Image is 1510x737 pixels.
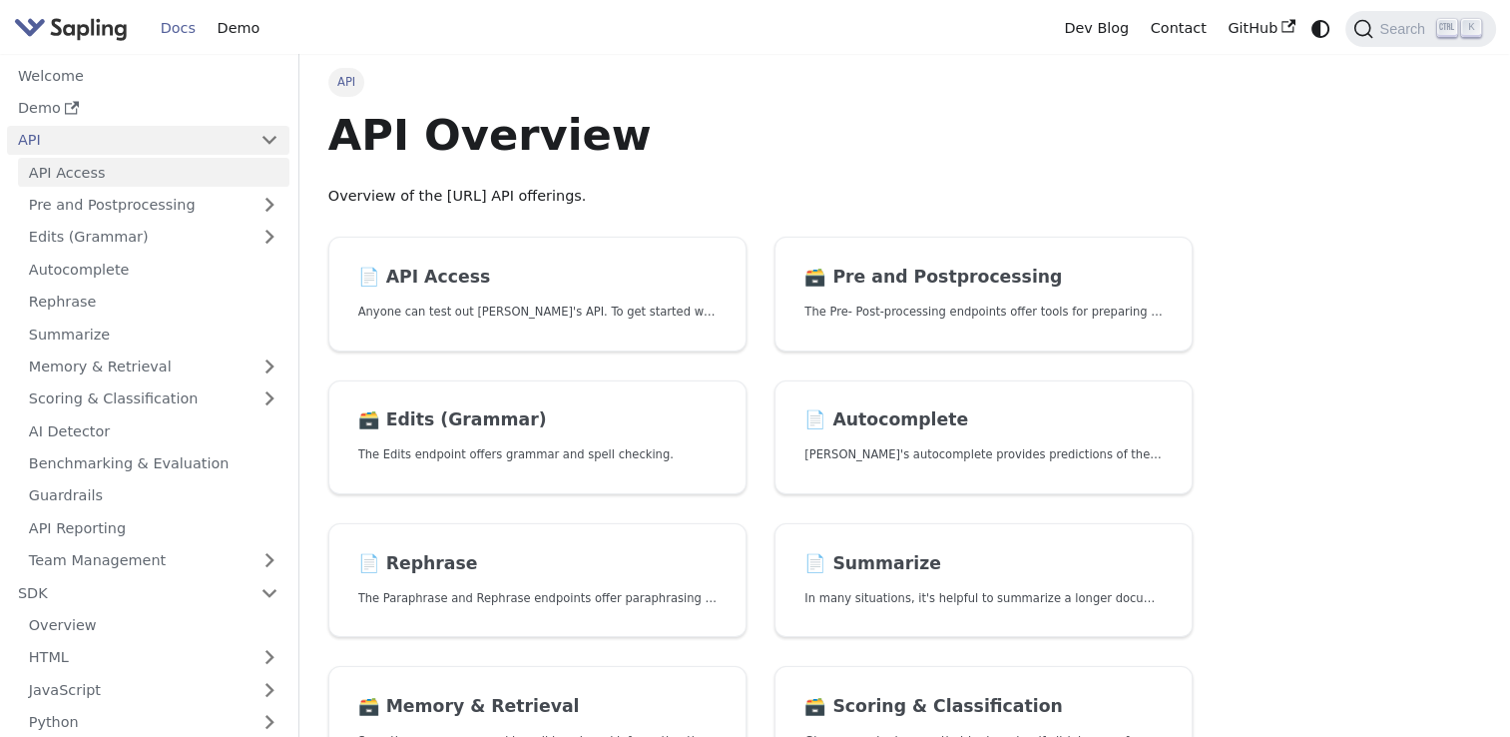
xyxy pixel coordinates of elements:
a: 📄️ Autocomplete[PERSON_NAME]'s autocomplete provides predictions of the next few characters or words [774,380,1193,495]
p: Overview of the [URL] API offerings. [328,185,1194,209]
button: Switch between dark and light mode (currently system mode) [1306,14,1335,43]
a: API [7,126,250,155]
h2: Pre and Postprocessing [804,267,1163,289]
a: API Access [18,158,289,187]
a: Scoring & Classification [18,384,289,413]
h2: Memory & Retrieval [358,696,717,718]
h2: Rephrase [358,553,717,575]
p: In many situations, it's helpful to summarize a longer document into a shorter, more easily diges... [804,589,1163,608]
button: Collapse sidebar category 'API' [250,126,289,155]
button: Collapse sidebar category 'SDK' [250,578,289,607]
nav: Breadcrumbs [328,68,1194,96]
a: API Reporting [18,513,289,542]
a: Rephrase [18,288,289,317]
a: Memory & Retrieval [18,353,289,381]
h2: API Access [358,267,717,289]
a: 📄️ RephraseThe Paraphrase and Rephrase endpoints offer paraphrasing for particular styles. [328,523,747,638]
a: 🗃️ Edits (Grammar)The Edits endpoint offers grammar and spell checking. [328,380,747,495]
a: Contact [1140,13,1218,44]
h2: Summarize [804,553,1163,575]
button: Search (Ctrl+K) [1345,11,1495,47]
a: Autocomplete [18,255,289,284]
p: The Edits endpoint offers grammar and spell checking. [358,445,717,464]
p: The Pre- Post-processing endpoints offer tools for preparing your text data for ingestation as we... [804,303,1163,322]
a: Sapling.ai [14,14,135,43]
span: API [328,68,365,96]
a: 🗃️ Pre and PostprocessingThe Pre- Post-processing endpoints offer tools for preparing your text d... [774,237,1193,352]
h2: Autocomplete [804,409,1163,431]
a: Overview [18,611,289,640]
a: Guardrails [18,481,289,510]
p: The Paraphrase and Rephrase endpoints offer paraphrasing for particular styles. [358,589,717,608]
a: Docs [150,13,207,44]
a: Welcome [7,61,289,90]
span: Search [1373,21,1437,37]
h2: Scoring & Classification [804,696,1163,718]
a: Python [18,708,289,737]
h1: API Overview [328,108,1194,162]
p: Sapling's autocomplete provides predictions of the next few characters or words [804,445,1163,464]
a: Pre and Postprocessing [18,191,289,220]
a: GitHub [1217,13,1305,44]
a: Summarize [18,320,289,349]
a: Benchmarking & Evaluation [18,449,289,478]
a: AI Detector [18,416,289,445]
a: SDK [7,578,250,607]
a: HTML [18,643,289,672]
p: Anyone can test out Sapling's API. To get started with the API, simply: [358,303,717,322]
a: Demo [207,13,270,44]
kbd: K [1461,19,1481,37]
a: Demo [7,94,289,123]
a: Edits (Grammar) [18,223,289,252]
h2: Edits (Grammar) [358,409,717,431]
img: Sapling.ai [14,14,128,43]
a: 📄️ API AccessAnyone can test out [PERSON_NAME]'s API. To get started with the API, simply: [328,237,747,352]
a: Team Management [18,546,289,575]
a: 📄️ SummarizeIn many situations, it's helpful to summarize a longer document into a shorter, more ... [774,523,1193,638]
a: Dev Blog [1053,13,1139,44]
a: JavaScript [18,675,289,704]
